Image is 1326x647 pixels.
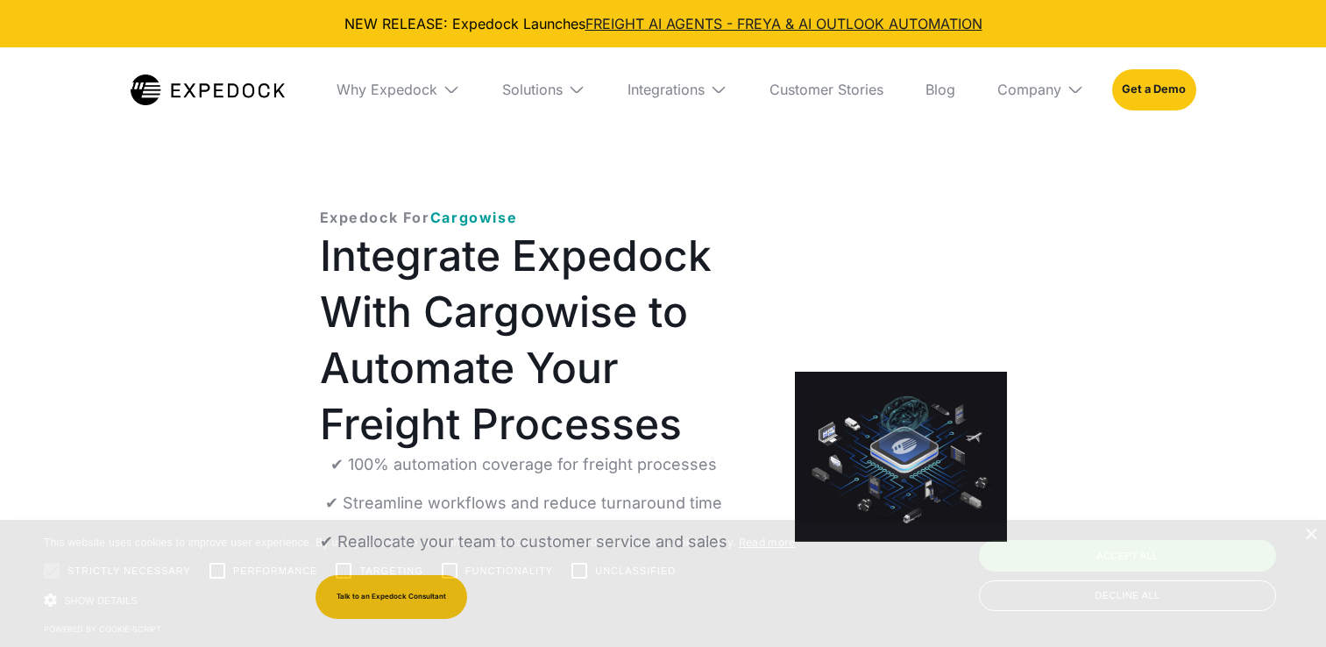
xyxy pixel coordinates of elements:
[595,564,676,579] span: Unclassified
[233,564,318,579] span: Performance
[359,564,422,579] span: Targeting
[613,47,741,132] div: Integrations
[585,15,982,32] a: FREIGHT AI AGENTS - FREYA & AI OUTLOOK AUTOMATION
[795,372,1006,542] a: open lightbox
[739,536,796,549] a: Read more
[465,564,553,579] span: Functionality
[67,564,191,579] span: Strictly necessary
[325,491,722,515] p: ✔ Streamline workflows and reduce turnaround time
[320,207,518,228] p: Expedock For
[44,624,161,634] a: Powered by cookie-script
[1112,69,1195,110] a: Get a Demo
[14,14,1312,33] div: NEW RELEASE: Expedock Launches
[488,47,599,132] div: Solutions
[1304,529,1317,542] div: Close
[320,228,768,452] h1: Integrate Expedock With Cargowise to Automate Your Freight Processes
[979,540,1276,572] div: Accept all
[755,47,897,132] a: Customer Stories
[337,81,437,98] div: Why Expedock
[323,47,474,132] div: Why Expedock
[628,81,705,98] div: Integrations
[330,452,717,477] p: ✔ 100% automation coverage for freight processes
[44,591,796,609] div: Show details
[502,81,563,98] div: Solutions
[997,81,1061,98] div: Company
[911,47,969,132] a: Blog
[64,595,138,606] span: Show details
[979,580,1276,611] div: Decline all
[430,209,517,226] span: Cargowise
[44,537,735,549] span: This website uses cookies to improve user experience. By using our website you consent to all coo...
[983,47,1098,132] div: Company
